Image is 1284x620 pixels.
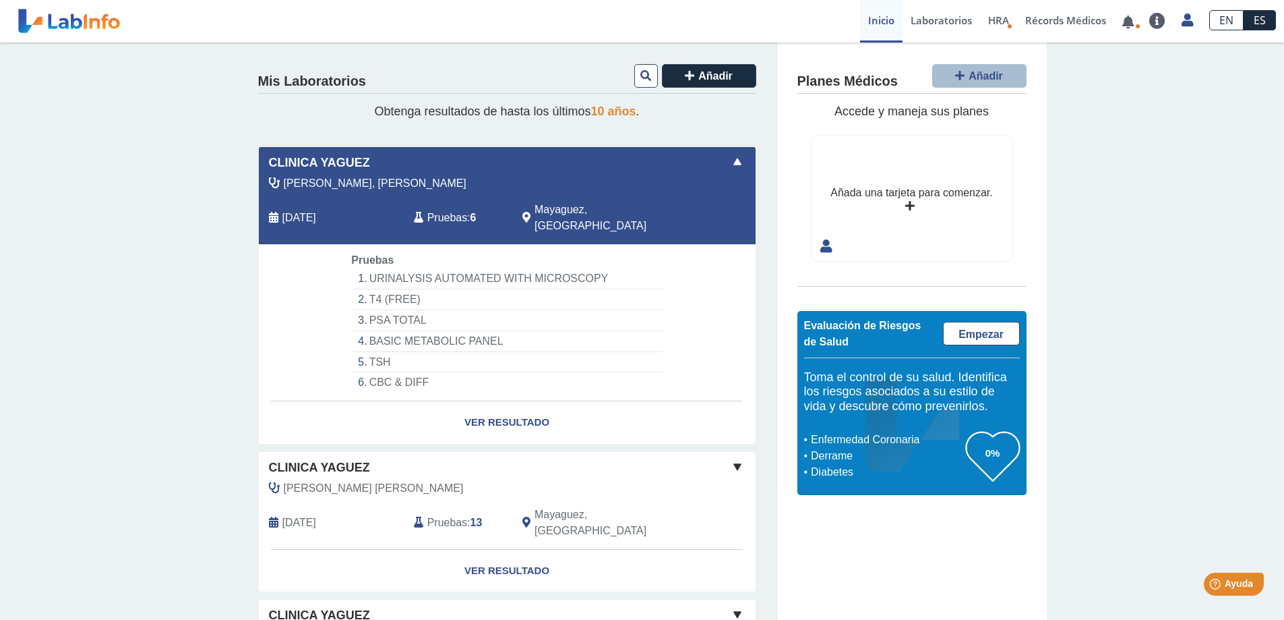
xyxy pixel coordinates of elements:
[797,74,898,90] h4: Planes Médicos
[534,202,683,234] span: Mayaguez, PR
[351,352,662,373] li: TSH
[807,448,966,464] li: Derrame
[1209,10,1244,30] a: EN
[404,507,512,539] div: :
[1244,10,1276,30] a: ES
[698,70,733,82] span: Añadir
[351,310,662,331] li: PSA TOTAL
[284,480,464,497] span: Nazario Yordan, Efrain
[351,269,662,289] li: URINALYSIS AUTOMATED WITH MICROSCOPY
[830,185,992,201] div: Añada una tarjeta para comenzar.
[988,13,1009,27] span: HRA
[958,329,1004,340] span: Empezar
[351,331,662,352] li: BASIC METABOLIC PANEL
[534,507,683,539] span: Mayaguez, PR
[470,517,483,528] b: 13
[259,401,756,444] a: Ver Resultado
[259,550,756,592] a: Ver Resultado
[804,320,921,347] span: Evaluación de Riesgos de Salud
[351,289,662,310] li: T4 (FREE)
[258,74,366,90] h4: Mis Laboratorios
[591,105,636,118] span: 10 años
[351,254,394,266] span: Pruebas
[374,105,639,118] span: Obtenga resultados de hasta los últimos .
[943,322,1020,345] a: Empezar
[282,515,316,531] span: 2025-07-31
[807,432,966,448] li: Enfermedad Coronaria
[282,210,316,226] span: 2025-08-21
[834,105,989,118] span: Accede y maneja sus planes
[351,372,662,393] li: CBC & DIFF
[932,64,1027,88] button: Añadir
[404,202,512,234] div: :
[427,515,467,531] span: Pruebas
[966,445,1020,461] h3: 0%
[470,212,477,223] b: 6
[662,64,756,88] button: Añadir
[804,370,1020,414] h5: Toma el control de su salud. Identifica los riesgos asociados a su estilo de vida y descubre cómo...
[969,70,1003,82] span: Añadir
[807,464,966,480] li: Diabetes
[427,210,467,226] span: Pruebas
[269,459,370,477] span: Clinica Yaguez
[284,175,466,192] span: Caro Martinez, Denise
[1164,567,1269,605] iframe: Help widget launcher
[269,154,370,172] span: Clinica Yaguez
